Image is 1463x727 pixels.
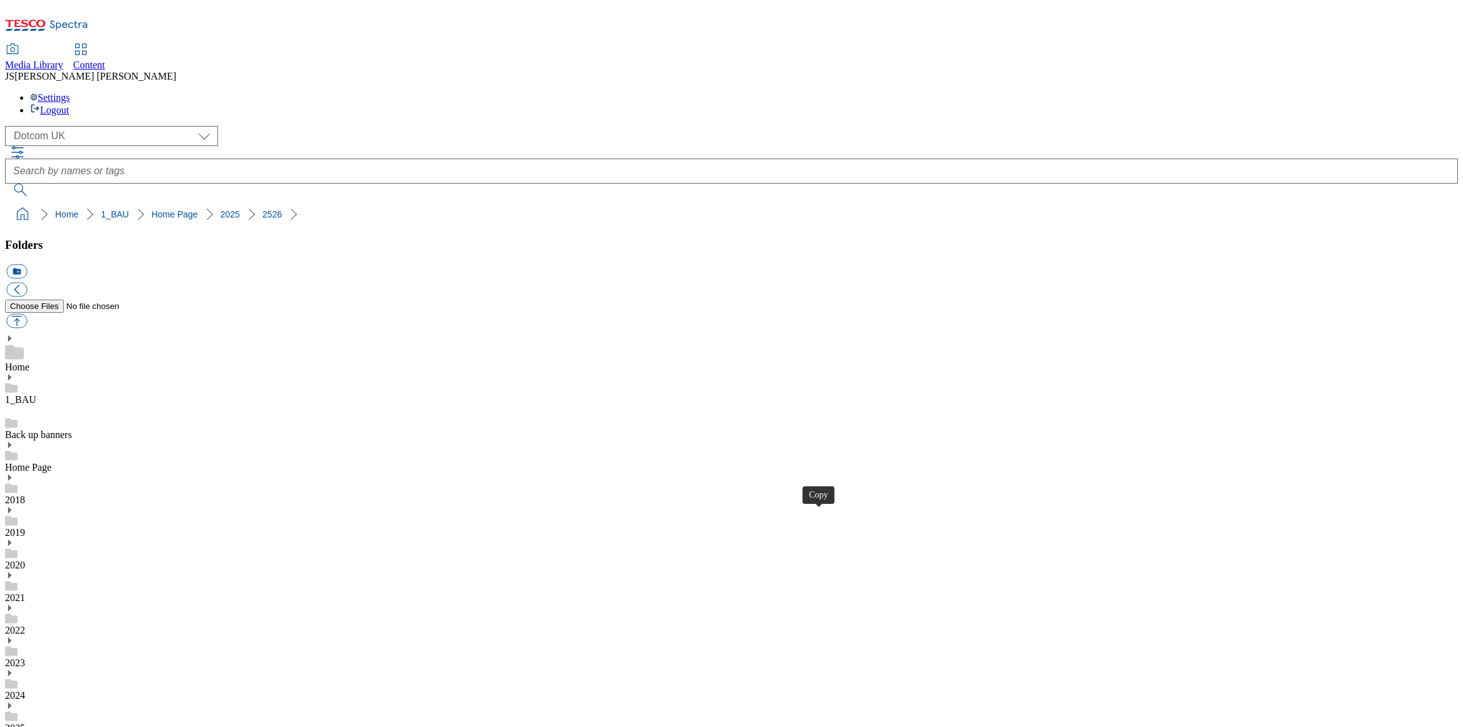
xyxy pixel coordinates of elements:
[221,209,240,219] a: 2025
[5,690,25,701] a: 2024
[5,592,25,603] a: 2021
[5,71,14,81] span: JS
[5,362,29,372] a: Home
[5,527,25,538] a: 2019
[5,44,63,71] a: Media Library
[5,462,51,473] a: Home Page
[13,204,33,224] a: home
[5,202,1458,226] nav: breadcrumb
[30,92,70,103] a: Settings
[5,159,1458,184] input: Search by names or tags
[30,105,69,115] a: Logout
[101,209,128,219] a: 1_BAU
[5,657,25,668] a: 2023
[73,44,105,71] a: Content
[14,71,176,81] span: [PERSON_NAME] [PERSON_NAME]
[152,209,198,219] a: Home Page
[5,429,72,440] a: Back up banners
[5,238,1458,252] h3: Folders
[73,60,105,70] span: Content
[263,209,282,219] a: 2526
[5,60,63,70] span: Media Library
[5,625,25,635] a: 2022
[5,394,36,405] a: 1_BAU
[55,209,78,219] a: Home
[5,560,25,570] a: 2020
[5,494,25,505] a: 2018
